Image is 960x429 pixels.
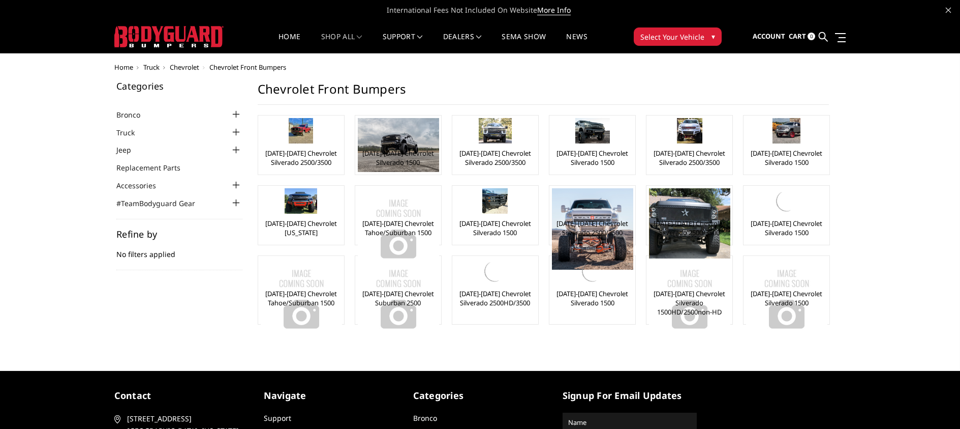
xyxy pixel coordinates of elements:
[116,127,147,138] a: Truck
[358,259,439,340] img: No Image
[789,23,815,50] a: Cart 0
[753,32,785,41] span: Account
[649,219,730,237] a: [DATE]-[DATE] Chevrolet Silverado 2500/3500
[358,149,439,167] a: [DATE]-[DATE] Chevrolet Silverado 1500
[649,289,730,317] a: [DATE]-[DATE] Chevrolet Silverado 1500HD/2500non-HD
[321,33,362,53] a: shop all
[209,63,286,72] span: Chevrolet Front Bumpers
[443,33,482,53] a: Dealers
[358,188,439,214] a: No Image
[261,149,342,167] a: [DATE]-[DATE] Chevrolet Silverado 2500/3500
[261,219,342,237] a: [DATE]-[DATE] Chevrolet [US_STATE]
[264,413,291,423] a: Support
[116,81,242,91] h5: Categories
[358,259,439,284] a: No Image
[455,149,536,167] a: [DATE]-[DATE] Chevrolet Silverado 2500/3500
[116,180,169,191] a: Accessories
[261,259,342,284] a: No Image
[143,63,160,72] a: Truck
[358,188,439,270] img: No Image
[649,259,730,340] img: No Image
[116,230,242,270] div: No filters applied
[278,33,300,53] a: Home
[649,259,730,284] a: No Image
[753,23,785,50] a: Account
[258,81,829,105] h1: Chevrolet Front Bumpers
[746,259,827,284] a: No Image
[552,219,633,237] a: [DATE]-[DATE] Chevrolet Silverado 2500/3500
[808,33,815,40] span: 0
[746,259,827,340] img: No Image
[261,289,342,307] a: [DATE]-[DATE] Chevrolet Tahoe/Suburban 1500
[114,63,133,72] a: Home
[502,33,546,53] a: SEMA Show
[634,27,722,46] button: Select Your Vehicle
[264,389,398,403] h5: Navigate
[455,289,536,307] a: [DATE]-[DATE] Chevrolet Silverado 2500HD/3500
[552,149,633,167] a: [DATE]-[DATE] Chevrolet Silverado 1500
[170,63,199,72] a: Chevrolet
[116,162,193,173] a: Replacement Parts
[455,219,536,237] a: [DATE]-[DATE] Chevrolet Silverado 1500
[552,289,633,307] a: [DATE]-[DATE] Chevrolet Silverado 1500
[116,145,144,155] a: Jeep
[413,413,437,423] a: Bronco
[789,32,806,41] span: Cart
[711,31,715,42] span: ▾
[746,149,827,167] a: [DATE]-[DATE] Chevrolet Silverado 1500
[116,198,208,209] a: #TeamBodyguard Gear
[383,33,423,53] a: Support
[261,259,342,340] img: No Image
[566,33,587,53] a: News
[116,230,242,239] h5: Refine by
[649,149,730,167] a: [DATE]-[DATE] Chevrolet Silverado 2500/3500
[358,289,439,307] a: [DATE]-[DATE] Chevrolet Suburban 2500
[413,389,547,403] h5: Categories
[746,289,827,307] a: [DATE]-[DATE] Chevrolet Silverado 1500
[358,219,439,237] a: [DATE]-[DATE] Chevrolet Tahoe/Suburban 1500
[640,32,704,42] span: Select Your Vehicle
[114,26,224,47] img: BODYGUARD BUMPERS
[116,109,153,120] a: Bronco
[563,389,697,403] h5: signup for email updates
[114,389,249,403] h5: contact
[746,219,827,237] a: [DATE]-[DATE] Chevrolet Silverado 1500
[537,5,571,15] a: More Info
